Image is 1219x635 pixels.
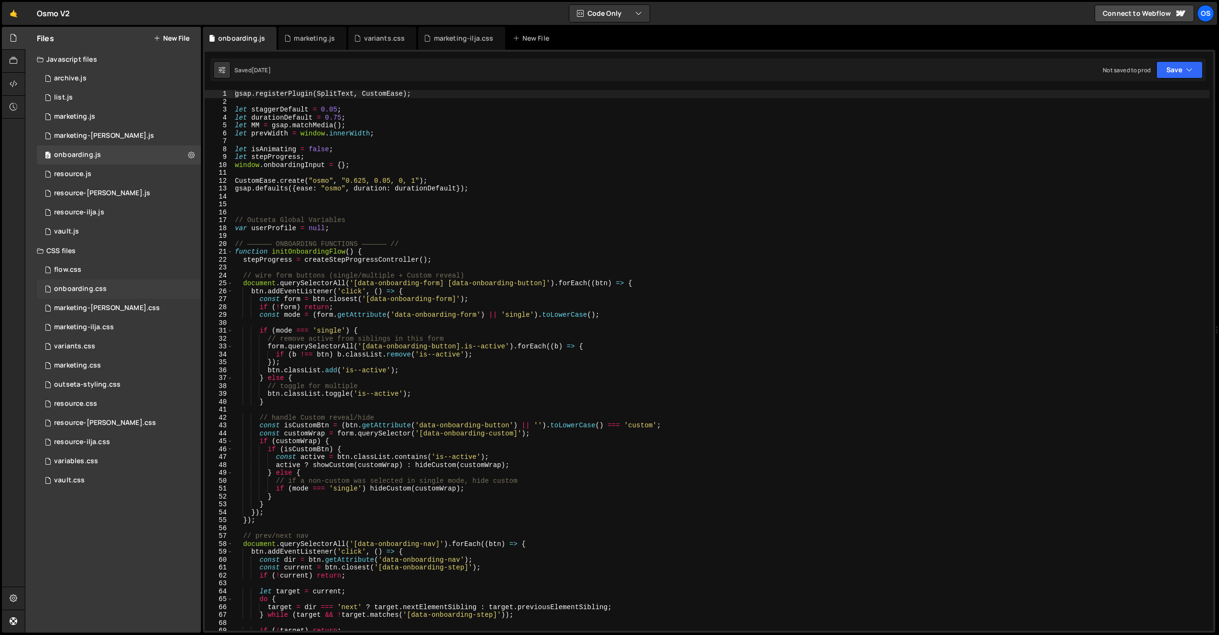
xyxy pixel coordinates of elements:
div: 63 [205,579,233,588]
div: marketing.js [294,33,335,43]
div: 48 [205,461,233,469]
div: 51 [205,485,233,493]
div: 39 [205,390,233,398]
div: 67 [205,611,233,619]
div: 55 [205,516,233,524]
div: vault.js [54,227,79,236]
div: 16596/46284.css [37,299,201,318]
div: 58 [205,540,233,548]
div: 28 [205,303,233,312]
div: 18 [205,224,233,233]
div: flow.css [54,266,81,274]
div: 16596/46196.css [37,413,201,433]
div: 7 [205,137,233,145]
div: 60 [205,556,233,564]
div: 68 [205,619,233,627]
div: 36 [205,367,233,375]
div: 20 [205,240,233,248]
div: 53 [205,501,233,509]
div: 49 [205,469,233,477]
div: 16596/46195.js [37,203,201,222]
div: 37 [205,374,233,382]
div: 59 [205,548,233,556]
div: 42 [205,414,233,422]
div: 35 [205,358,233,367]
div: 57 [205,532,233,540]
div: 1 [205,90,233,98]
div: 16596/45133.js [37,222,201,241]
div: list.js [54,93,73,102]
a: 🤙 [2,2,25,25]
div: 16596/45156.css [37,375,201,394]
div: resource-[PERSON_NAME].js [54,189,150,198]
div: marketing-ilja.css [54,323,114,332]
div: 34 [205,351,233,359]
div: 45 [205,437,233,446]
div: marketing.js [54,112,95,121]
div: 47 [205,453,233,461]
div: marketing.css [54,361,101,370]
div: resource.css [54,400,97,408]
div: 30 [205,319,233,327]
div: 66 [205,603,233,612]
div: 32 [205,335,233,343]
div: 29 [205,311,233,319]
div: 44 [205,430,233,438]
div: resource-ilja.js [54,208,104,217]
div: Saved [234,66,271,74]
span: 0 [45,152,51,160]
div: 26 [205,288,233,296]
div: onboarding.js [54,151,101,159]
a: Connect to Webflow [1095,5,1194,22]
div: 52 [205,493,233,501]
div: 16596/46210.js [37,69,201,88]
div: 19 [205,232,233,240]
div: 3 [205,106,233,114]
div: 13 [205,185,233,193]
div: 16596/45154.css [37,452,201,471]
div: 16 [205,209,233,217]
div: resource.js [54,170,91,178]
div: 17 [205,216,233,224]
div: 16596/47731.css [37,318,201,337]
h2: Files [37,33,54,44]
div: 16596/45424.js [37,126,201,145]
button: New File [154,34,189,42]
div: marketing-[PERSON_NAME].css [54,304,160,312]
div: 15 [205,201,233,209]
div: 2 [205,98,233,106]
div: resource-ilja.css [54,438,110,446]
div: 9 [205,153,233,161]
div: 11 [205,169,233,177]
div: 6 [205,130,233,138]
div: 16596/45511.css [37,337,201,356]
div: 16596/45446.css [37,356,201,375]
div: outseta-styling.css [54,380,121,389]
div: 27 [205,295,233,303]
div: 25 [205,279,233,288]
div: 56 [205,524,233,533]
div: 16596/46194.js [37,184,201,203]
div: 50 [205,477,233,485]
div: 64 [205,588,233,596]
div: 22 [205,256,233,264]
div: 16596/48093.css [37,279,201,299]
div: vault.css [54,476,85,485]
div: variables.css [54,457,98,466]
div: 69 [205,627,233,635]
div: 38 [205,382,233,390]
div: 16596/46199.css [37,394,201,413]
div: onboarding.js [218,33,265,43]
div: 41 [205,406,233,414]
div: archive.js [54,74,87,83]
div: 16596/46198.css [37,433,201,452]
div: Not saved to prod [1103,66,1151,74]
div: 16596/45151.js [37,88,201,107]
div: variants.css [54,342,95,351]
div: 40 [205,398,233,406]
div: 33 [205,343,233,351]
div: 46 [205,446,233,454]
div: 61 [205,564,233,572]
div: 54 [205,509,233,517]
div: CSS files [25,241,201,260]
